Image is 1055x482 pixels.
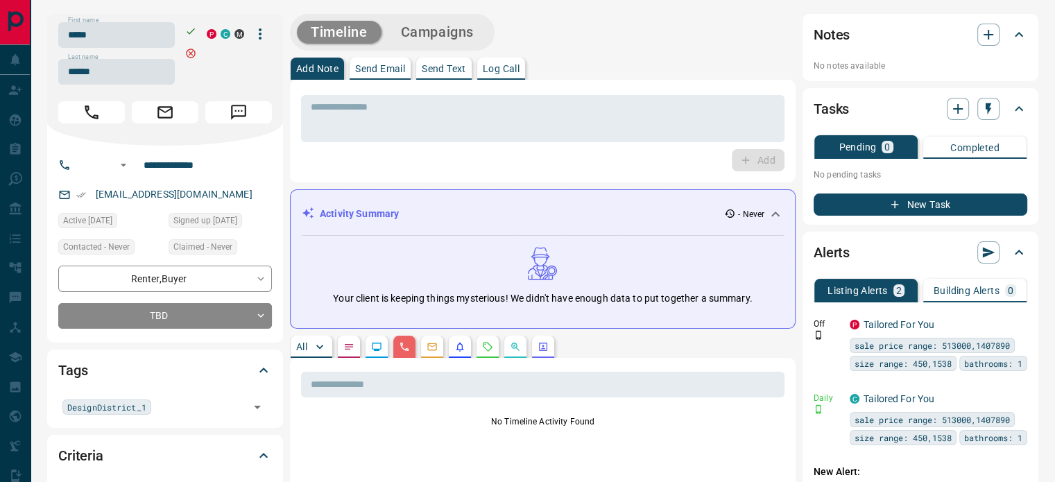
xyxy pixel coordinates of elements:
svg: Notes [343,341,354,352]
svg: Push Notification Only [814,330,823,340]
p: 2 [896,286,902,295]
label: Last name [68,53,98,62]
p: Log Call [483,64,520,74]
div: Renter , Buyer [58,266,272,291]
div: Fri Feb 11 2022 [58,213,162,232]
span: sale price range: 513000,1407890 [855,338,1010,352]
div: condos.ca [221,29,230,39]
svg: Requests [482,341,493,352]
h2: Alerts [814,241,850,264]
p: No pending tasks [814,164,1027,185]
div: property.ca [850,320,859,329]
p: Your client is keeping things mysterious! We didn't have enough data to put together a summary. [333,291,752,306]
span: Call [58,101,125,123]
button: Campaigns [387,21,488,44]
p: - Never [738,208,764,221]
span: Signed up [DATE] [173,214,237,227]
button: Open [115,157,132,173]
svg: Calls [399,341,410,352]
p: Add Note [296,64,338,74]
svg: Push Notification Only [814,404,823,414]
span: DesignDistrict_1 [67,400,146,414]
span: bathrooms: 1 [964,356,1022,370]
div: mrloft.ca [234,29,244,39]
a: Tailored For You [864,393,934,404]
div: property.ca [207,29,216,39]
div: Notes [814,18,1027,51]
p: Listing Alerts [827,286,888,295]
p: Activity Summary [320,207,399,221]
div: Tags [58,354,272,387]
h2: Notes [814,24,850,46]
svg: Email Verified [76,190,86,200]
span: sale price range: 513000,1407890 [855,413,1010,427]
span: Email [132,101,198,123]
svg: Agent Actions [538,341,549,352]
p: 0 [1008,286,1013,295]
p: New Alert: [814,465,1027,479]
span: Claimed - Never [173,240,232,254]
p: 0 [884,142,890,152]
span: Active [DATE] [63,214,112,227]
div: Activity Summary- Never [302,201,784,227]
svg: Lead Browsing Activity [371,341,382,352]
div: Tasks [814,92,1027,126]
div: Alerts [814,236,1027,269]
label: First name [68,16,98,25]
span: size range: 450,1538 [855,356,952,370]
svg: Emails [427,341,438,352]
p: No Timeline Activity Found [301,415,784,428]
a: [EMAIL_ADDRESS][DOMAIN_NAME] [96,189,252,200]
h2: Tasks [814,98,849,120]
div: condos.ca [850,394,859,404]
p: Completed [950,143,1000,153]
h2: Criteria [58,445,103,467]
p: Off [814,318,841,330]
button: Timeline [297,21,381,44]
button: New Task [814,193,1027,216]
svg: Opportunities [510,341,521,352]
span: bathrooms: 1 [964,431,1022,445]
h2: Tags [58,359,87,381]
span: size range: 450,1538 [855,431,952,445]
p: Send Text [422,64,466,74]
svg: Listing Alerts [454,341,465,352]
p: No notes available [814,60,1027,72]
p: Send Email [355,64,405,74]
div: Criteria [58,439,272,472]
div: Wed Nov 12 2014 [169,213,272,232]
p: Pending [839,142,876,152]
span: Contacted - Never [63,240,130,254]
p: All [296,342,307,352]
p: Building Alerts [934,286,1000,295]
button: Open [248,397,267,417]
span: Message [205,101,272,123]
p: Daily [814,392,841,404]
a: Tailored For You [864,319,934,330]
div: TBD [58,303,272,329]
